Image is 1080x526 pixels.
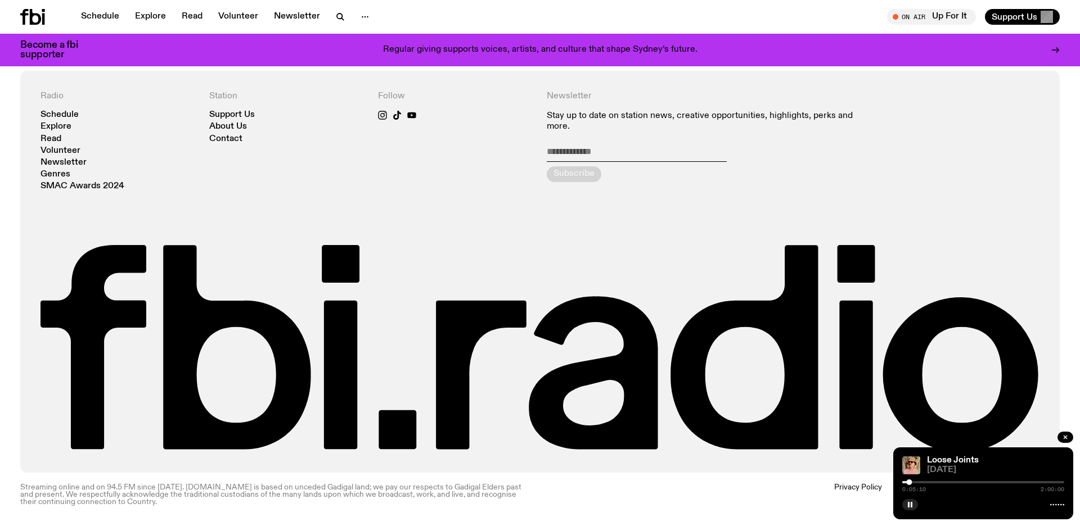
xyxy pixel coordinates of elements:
[547,91,871,102] h4: Newsletter
[927,466,1064,474] span: [DATE]
[1041,487,1064,492] span: 2:00:00
[209,111,255,119] a: Support Us
[547,111,871,132] p: Stay up to date on station news, creative opportunities, highlights, perks and more.
[40,123,71,131] a: Explore
[992,12,1037,22] span: Support Us
[40,91,196,102] h4: Radio
[40,111,79,119] a: Schedule
[40,170,70,179] a: Genres
[40,158,87,167] a: Newsletter
[209,135,242,143] a: Contact
[20,484,533,506] p: Streaming online and on 94.5 FM since [DATE]. [DOMAIN_NAME] is based on unceded Gadigal land; we ...
[927,456,979,465] a: Loose Joints
[985,9,1060,25] button: Support Us
[175,9,209,25] a: Read
[74,9,126,25] a: Schedule
[378,91,533,102] h4: Follow
[547,166,601,182] button: Subscribe
[40,135,61,143] a: Read
[209,123,247,131] a: About Us
[902,456,920,474] img: Tyson stands in front of a paperbark tree wearing orange sunglasses, a suede bucket hat and a pin...
[887,9,976,25] button: On AirUp For It
[267,9,327,25] a: Newsletter
[383,45,697,55] p: Regular giving supports voices, artists, and culture that shape Sydney’s future.
[40,182,124,191] a: SMAC Awards 2024
[128,9,173,25] a: Explore
[20,40,92,60] h3: Become a fbi supporter
[209,91,364,102] h4: Station
[834,484,882,506] a: Privacy Policy
[211,9,265,25] a: Volunteer
[902,487,926,492] span: 0:05:10
[40,147,80,155] a: Volunteer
